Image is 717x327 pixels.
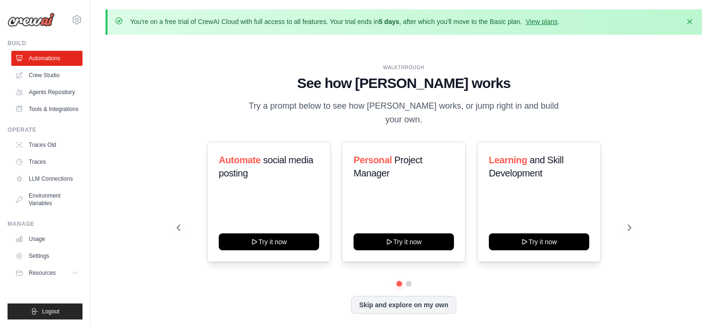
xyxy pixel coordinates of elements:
[670,282,717,327] iframe: Chat Widget
[11,171,82,186] a: LLM Connections
[8,220,82,228] div: Manage
[8,40,82,47] div: Build
[11,265,82,280] button: Resources
[11,51,82,66] a: Automations
[11,137,82,152] a: Traces Old
[11,231,82,247] a: Usage
[379,18,399,25] strong: 5 days
[354,233,454,250] button: Try it now
[8,303,82,319] button: Logout
[351,296,456,314] button: Skip and explore on my own
[246,99,562,127] p: Try a prompt below to see how [PERSON_NAME] works, or jump right in and build your own.
[177,64,631,71] div: WALKTHROUGH
[11,85,82,100] a: Agents Repository
[526,18,557,25] a: View plans
[354,155,392,165] span: Personal
[219,155,313,178] span: social media posting
[29,269,56,277] span: Resources
[11,154,82,169] a: Traces
[130,17,560,26] p: You're on a free trial of CrewAI Cloud with full access to all features. Your trial ends in , aft...
[11,188,82,211] a: Environment Variables
[8,126,82,134] div: Operate
[219,233,319,250] button: Try it now
[489,233,589,250] button: Try it now
[8,13,55,27] img: Logo
[11,102,82,117] a: Tools & Integrations
[11,68,82,83] a: Crew Studio
[489,155,527,165] span: Learning
[219,155,261,165] span: Automate
[489,155,563,178] span: and Skill Development
[11,248,82,263] a: Settings
[42,308,59,315] span: Logout
[177,75,631,92] h1: See how [PERSON_NAME] works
